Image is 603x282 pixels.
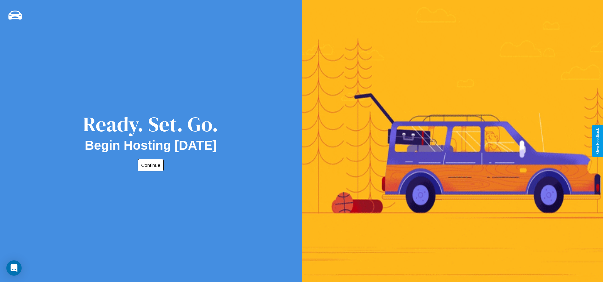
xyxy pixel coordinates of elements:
div: Ready. Set. Go. [83,110,218,138]
div: Give Feedback [595,128,600,154]
button: Continue [138,159,164,171]
h2: Begin Hosting [DATE] [85,138,217,153]
div: Open Intercom Messenger [6,260,22,276]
